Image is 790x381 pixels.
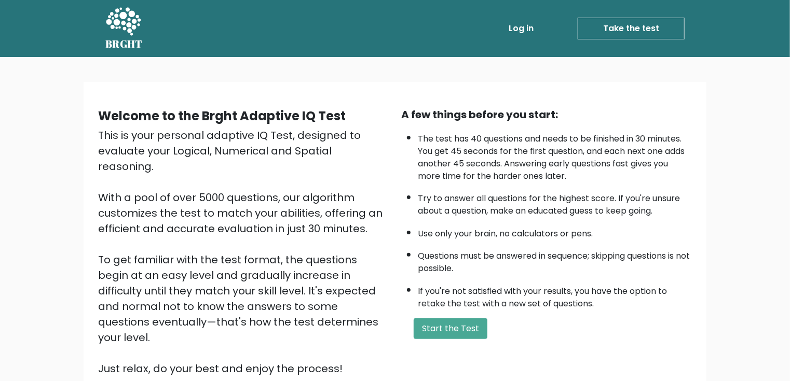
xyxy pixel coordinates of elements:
li: Try to answer all questions for the highest score. If you're unsure about a question, make an edu... [418,187,692,217]
button: Start the Test [414,318,487,339]
a: BRGHT [105,4,143,53]
li: The test has 40 questions and needs to be finished in 30 minutes. You get 45 seconds for the firs... [418,128,692,182]
div: A few things before you start: [401,107,692,122]
h5: BRGHT [105,38,143,50]
li: Use only your brain, no calculators or pens. [418,222,692,240]
b: Welcome to the Brght Adaptive IQ Test [98,107,346,124]
li: If you're not satisfied with your results, you have the option to retake the test with a new set ... [418,280,692,310]
a: Log in [505,18,538,39]
div: This is your personal adaptive IQ Test, designed to evaluate your Logical, Numerical and Spatial ... [98,128,389,376]
a: Take the test [578,18,685,39]
li: Questions must be answered in sequence; skipping questions is not possible. [418,245,692,275]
